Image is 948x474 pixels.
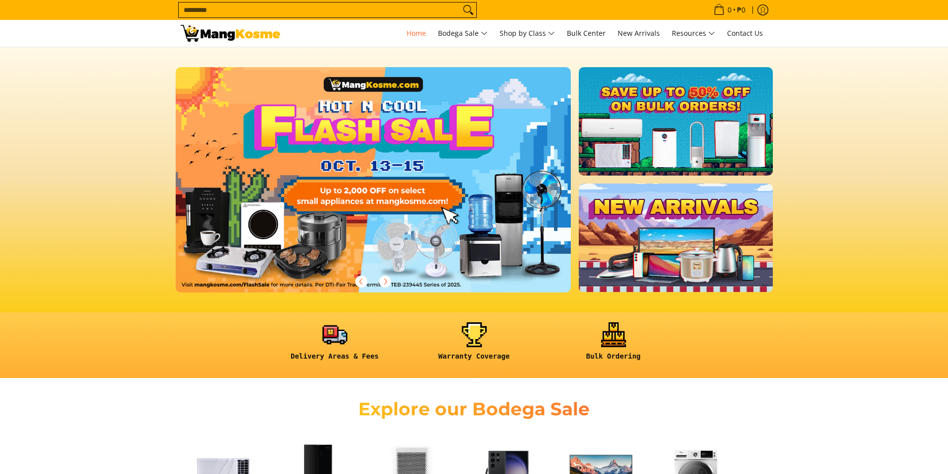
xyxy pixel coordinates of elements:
[176,67,603,308] a: More
[407,28,426,38] span: Home
[667,20,720,47] a: Resources
[672,27,715,40] span: Resources
[495,20,560,47] a: Shop by Class
[711,4,748,15] span: •
[402,20,431,47] a: Home
[722,20,768,47] a: Contact Us
[330,398,619,420] h2: Explore our Bodega Sale
[410,322,539,369] a: <h6><strong>Warranty Coverage</strong></h6>
[727,28,763,38] span: Contact Us
[290,20,768,47] nav: Main Menu
[438,27,488,40] span: Bodega Sale
[613,20,665,47] a: New Arrivals
[270,322,400,369] a: <h6><strong>Delivery Areas & Fees</strong></h6>
[350,271,372,292] button: Previous
[567,28,606,38] span: Bulk Center
[500,27,555,40] span: Shop by Class
[736,6,747,13] span: ₱0
[181,25,280,42] img: Mang Kosme: Your Home Appliances Warehouse Sale Partner!
[460,2,476,17] button: Search
[618,28,660,38] span: New Arrivals
[562,20,611,47] a: Bulk Center
[549,322,678,369] a: <h6><strong>Bulk Ordering</strong></h6>
[726,6,733,13] span: 0
[433,20,493,47] a: Bodega Sale
[374,271,396,292] button: Next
